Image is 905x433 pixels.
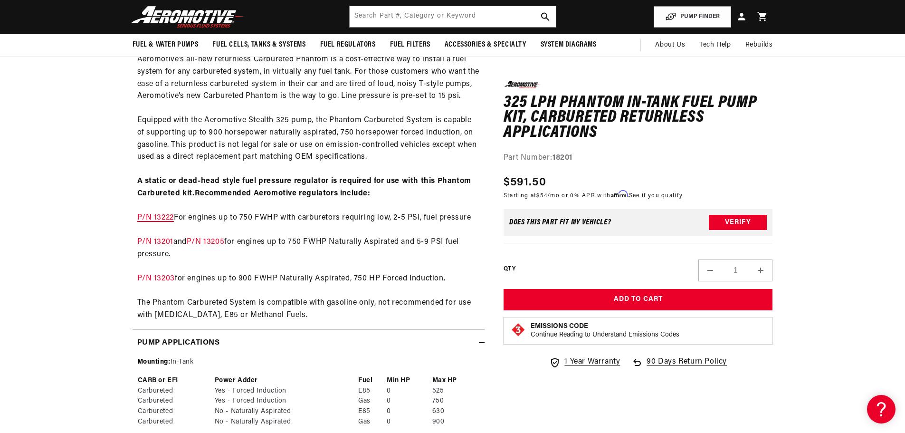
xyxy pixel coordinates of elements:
[205,34,313,56] summary: Fuel Cells, Tanks & Systems
[214,396,358,406] td: Yes - Forced Induction
[137,238,173,246] a: P/N 13201
[133,29,485,321] div: Aeromotive’s all-new returnless Carbureted Phantom is a cost-effective way to install a fuel syst...
[214,406,358,417] td: No - Naturally Aspirated
[553,154,572,162] strong: 18201
[133,329,485,357] summary: Pump Applications
[655,41,685,48] span: About Us
[504,95,773,140] h1: 325 LPH Phantom In-Tank Fuel Pump Kit, Carbureted Returnless Applications
[137,417,214,427] td: Carbureted
[313,34,383,56] summary: Fuel Regulators
[358,386,386,396] td: E85
[358,417,386,427] td: Gas
[432,396,480,406] td: 750
[509,219,611,226] div: Does This part fit My vehicle?
[432,375,480,386] th: Max HP
[504,191,683,200] p: Starting at /mo or 0% APR with .
[629,192,683,198] a: See if you qualify - Learn more about Affirm Financing (opens in modal)
[432,386,480,396] td: 525
[195,190,371,197] strong: Recommended Aeromotive regulators include:
[445,40,526,50] span: Accessories & Specialty
[504,289,773,310] button: Add to Cart
[647,356,727,378] span: 90 Days Return Policy
[692,34,738,57] summary: Tech Help
[137,375,214,386] th: CARB or EFI
[386,406,432,417] td: 0
[137,177,471,197] strong: A static or dead-head style fuel pressure regulator is required for use with this Phantom Carbure...
[709,215,767,230] button: Verify
[133,40,199,50] span: Fuel & Water Pumps
[648,34,692,57] a: About Us
[531,323,588,330] strong: Emissions Code
[358,406,386,417] td: E85
[386,396,432,406] td: 0
[358,396,386,406] td: Gas
[549,356,620,368] a: 1 Year Warranty
[383,34,438,56] summary: Fuel Filters
[504,152,773,164] div: Part Number:
[350,6,556,27] input: Search by Part Number, Category or Keyword
[531,322,679,339] button: Emissions CodeContinue Reading to Understand Emissions Codes
[137,214,174,221] a: P/N 13222
[531,331,679,339] p: Continue Reading to Understand Emissions Codes
[320,40,376,50] span: Fuel Regulators
[214,375,358,386] th: Power Adder
[187,238,224,246] a: P/N 13205
[390,40,430,50] span: Fuel Filters
[654,6,731,28] button: PUMP FINDER
[137,386,214,396] td: Carbureted
[386,386,432,396] td: 0
[432,417,480,427] td: 900
[214,417,358,427] td: No - Naturally Aspirated
[432,406,480,417] td: 630
[533,34,604,56] summary: System Diagrams
[386,375,432,386] th: Min HP
[745,40,773,50] span: Rebuilds
[358,375,386,386] th: Fuel
[631,356,727,378] a: 90 Days Return Policy
[535,6,556,27] button: search button
[386,417,432,427] td: 0
[125,34,206,56] summary: Fuel & Water Pumps
[137,337,220,349] h2: Pump Applications
[541,40,597,50] span: System Diagrams
[564,356,620,368] span: 1 Year Warranty
[214,386,358,396] td: Yes - Forced Induction
[137,275,175,282] a: P/N 13203
[137,358,171,366] span: Mounting:
[438,34,533,56] summary: Accessories & Specialty
[504,173,546,191] span: $591.50
[511,322,526,337] img: Emissions code
[611,190,628,197] span: Affirm
[137,396,214,406] td: Carbureted
[504,265,515,273] label: QTY
[129,6,248,28] img: Aeromotive
[536,192,547,198] span: $54
[137,406,214,417] td: Carbureted
[171,358,194,366] span: In-Tank
[212,40,305,50] span: Fuel Cells, Tanks & Systems
[699,40,731,50] span: Tech Help
[738,34,780,57] summary: Rebuilds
